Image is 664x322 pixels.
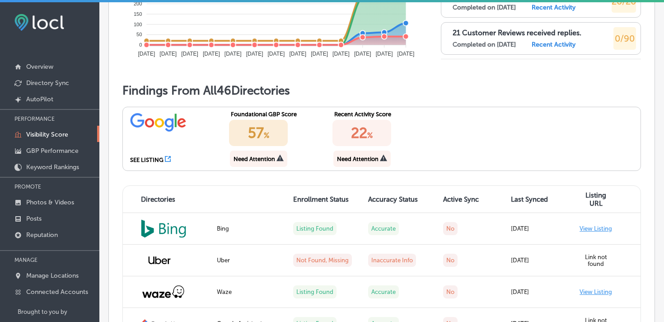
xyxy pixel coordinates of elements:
p: Posts [26,215,42,223]
span: % [264,131,269,140]
div: Foundational GBP Score [231,111,315,118]
p: Keyword Rankings [26,163,79,171]
span: 0/90 [615,33,635,44]
th: Active Sync [438,186,505,213]
tspan: 200 [134,1,142,6]
div: SEE LISTING [130,156,164,163]
tspan: [DATE] [289,51,306,57]
label: Accurate [368,222,399,235]
tspan: [DATE] [159,51,177,57]
div: Bing [217,225,282,232]
p: Connected Accounts [26,288,88,296]
tspan: [DATE] [138,51,155,57]
p: Manage Locations [26,272,79,279]
tspan: [DATE] [376,51,393,57]
label: Recent Activity [532,4,575,11]
label: Recent Activity [532,41,575,48]
img: google.png [130,111,187,133]
tspan: [DATE] [224,51,242,57]
th: Accuracy Status [363,186,438,213]
label: No [443,285,458,298]
div: 22 [332,120,391,146]
th: Last Synced [505,186,573,213]
p: Photos & Videos [26,199,74,206]
label: Listing Found [293,285,337,298]
p: Brought to you by [18,308,99,315]
td: [DATE] [505,245,573,276]
div: Waze [217,289,282,295]
p: Reputation [26,231,58,239]
th: Directories [123,186,211,213]
div: 57 [229,120,288,146]
label: Accurate [368,285,399,298]
label: Not Found, Missing [293,254,352,267]
label: No [443,222,458,235]
p: Directory Sync [26,79,69,87]
label: Completed on [DATE] [453,41,516,48]
p: GBP Performance [26,147,79,155]
h1: Findings From All 46 Directories [122,84,641,98]
th: Listing URL [573,186,641,213]
a: View Listing [580,289,612,295]
tspan: [DATE] [268,51,285,57]
label: No [443,254,458,267]
tspan: 150 [134,11,142,17]
th: Enrollment Status [288,186,363,213]
label: Inaccurate Info [368,254,416,267]
tspan: [DATE] [332,51,350,57]
tspan: 0 [139,42,142,47]
p: AutoPilot [26,95,53,103]
p: Visibility Score [26,131,68,138]
tspan: 100 [134,22,142,27]
tspan: [DATE] [246,51,263,57]
tspan: [DATE] [311,51,328,57]
a: View Listing [580,225,612,232]
img: waze.png [141,284,186,299]
tspan: [DATE] [397,51,415,57]
img: bing_Jjgns0f.png [141,219,186,238]
tspan: [DATE] [354,51,371,57]
span: % [367,131,373,140]
label: Link not found [585,254,607,267]
tspan: [DATE] [181,51,198,57]
div: Uber [217,257,282,264]
p: Overview [26,63,53,71]
div: Recent Activity Score [334,111,419,118]
tspan: [DATE] [203,51,220,57]
img: uber.png [141,249,178,272]
td: [DATE] [505,213,573,245]
div: Need Attention [234,156,275,162]
img: fda3e92497d09a02dc62c9cd864e3231.png [14,14,64,31]
label: Listing Found [293,222,337,235]
td: [DATE] [505,276,573,308]
label: Completed on [DATE] [453,4,516,11]
tspan: 50 [136,32,142,37]
div: Need Attention [337,156,379,162]
p: 21 Customer Reviews received replies. [453,28,581,37]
